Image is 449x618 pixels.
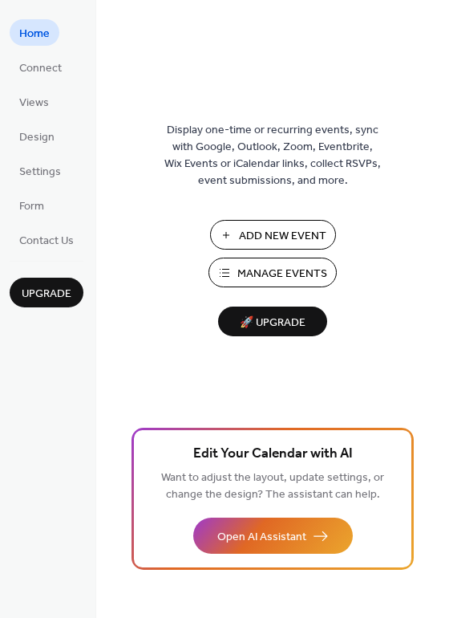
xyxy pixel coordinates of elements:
[22,286,71,303] span: Upgrade
[19,164,61,181] span: Settings
[10,192,54,218] a: Form
[10,226,83,253] a: Contact Us
[10,19,59,46] a: Home
[19,198,44,215] span: Form
[10,123,64,149] a: Design
[10,278,83,307] button: Upgrade
[19,60,62,77] span: Connect
[218,307,327,336] button: 🚀 Upgrade
[239,228,326,245] span: Add New Event
[217,529,306,546] span: Open AI Assistant
[193,518,353,554] button: Open AI Assistant
[10,88,59,115] a: Views
[19,26,50,43] span: Home
[237,266,327,283] span: Manage Events
[10,157,71,184] a: Settings
[19,233,74,250] span: Contact Us
[164,122,381,189] span: Display one-time or recurring events, sync with Google, Outlook, Zoom, Eventbrite, Wix Events or ...
[10,54,71,80] a: Connect
[161,467,384,506] span: Want to adjust the layout, update settings, or change the design? The assistant can help.
[19,129,55,146] span: Design
[208,258,337,287] button: Manage Events
[210,220,336,250] button: Add New Event
[19,95,49,112] span: Views
[228,312,318,334] span: 🚀 Upgrade
[193,443,353,466] span: Edit Your Calendar with AI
